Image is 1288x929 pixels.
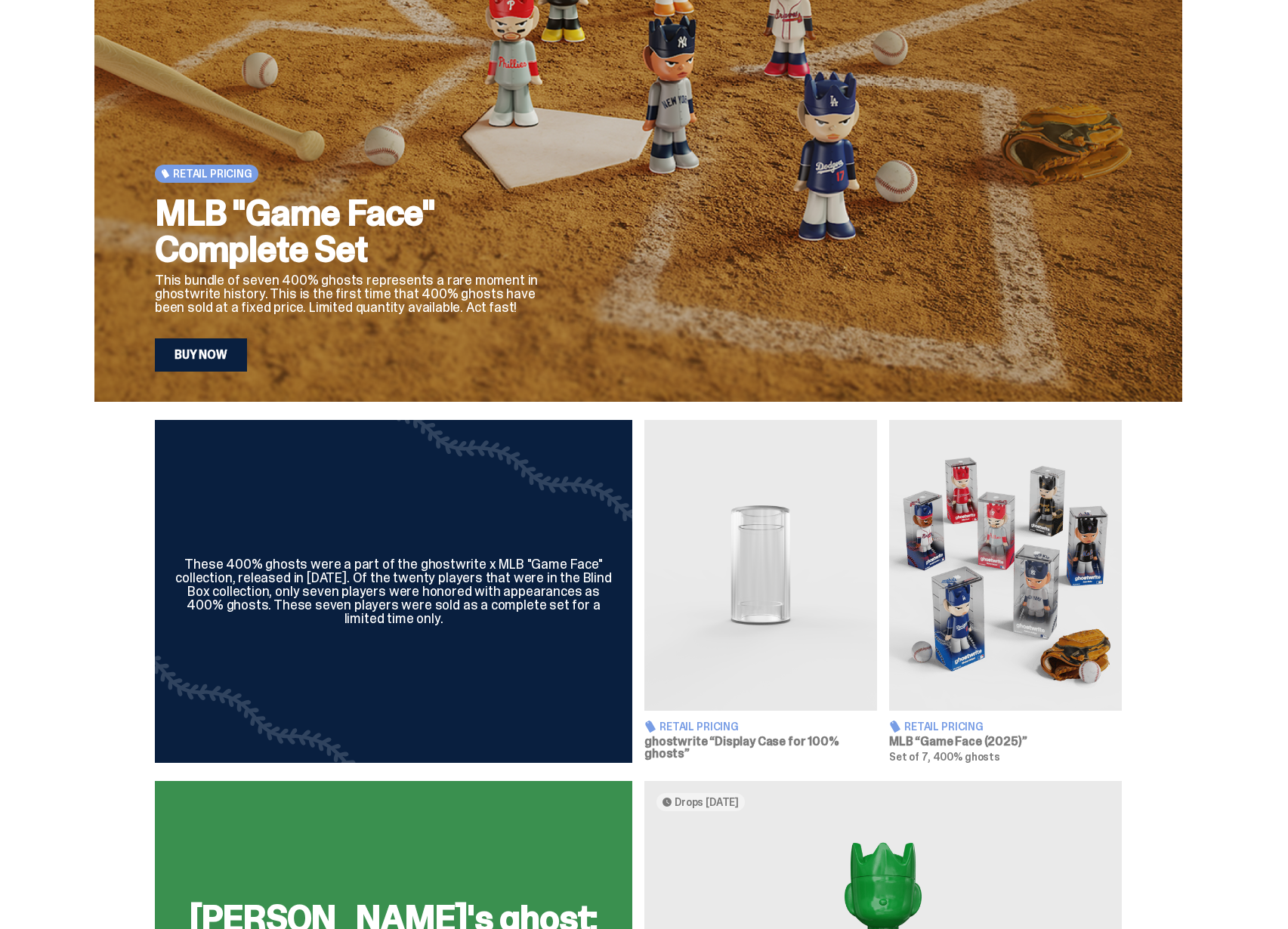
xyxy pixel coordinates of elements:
p: This bundle of seven 400% ghosts represents a rare moment in ghostwrite history. This is the firs... [155,273,548,314]
a: Game Face (2025) Retail Pricing [889,420,1122,763]
span: Retail Pricing [173,168,252,180]
h3: MLB “Game Face (2025)” [889,736,1122,748]
a: Buy Now [155,338,247,372]
span: Retail Pricing [659,721,739,732]
span: Retail Pricing [904,721,984,732]
img: Game Face (2025) [889,420,1122,711]
span: Drops [DATE] [675,796,739,808]
img: Display Case for 100% ghosts [644,420,877,711]
a: Display Case for 100% ghosts Retail Pricing [644,420,877,763]
h2: MLB "Game Face" Complete Set [155,195,548,267]
div: These 400% ghosts were a part of the ghostwrite x MLB "Game Face" collection, released in [DATE].... [173,557,614,625]
span: Set of 7, 400% ghosts [889,750,1000,764]
h3: ghostwrite “Display Case for 100% ghosts” [644,736,877,760]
